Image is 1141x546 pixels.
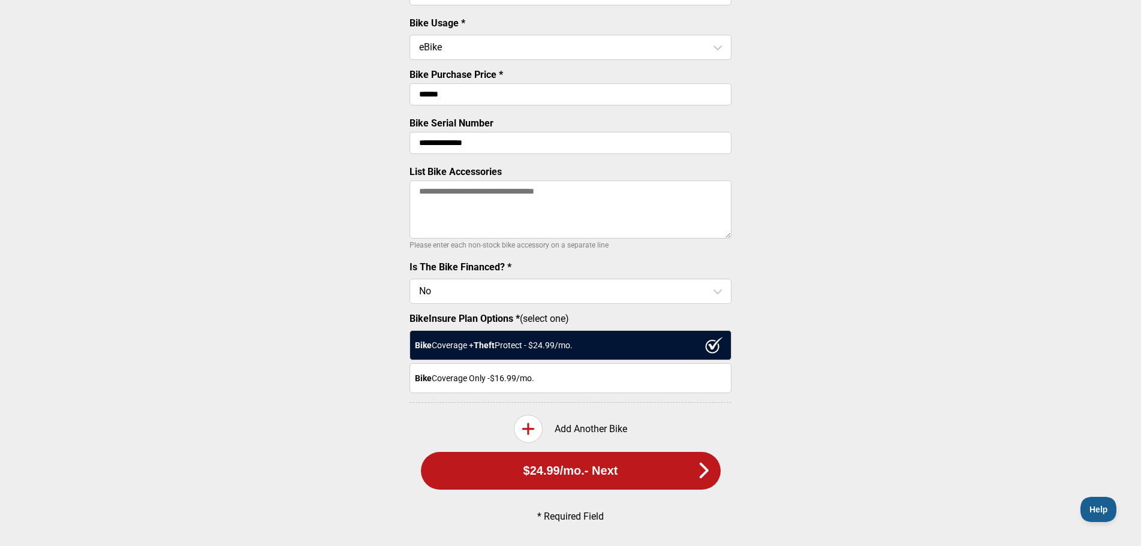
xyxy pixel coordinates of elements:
label: Bike Purchase Price * [410,69,503,80]
div: Coverage Only - $16.99 /mo. [410,363,731,393]
strong: Bike [415,340,432,350]
strong: BikeInsure Plan Options * [410,313,520,324]
span: /mo. [560,464,585,478]
button: $24.99/mo.- Next [421,452,721,490]
p: Please enter each non-stock bike accessory on a separate line [410,238,731,252]
div: Add Another Bike [410,415,731,443]
strong: Bike [415,373,432,383]
strong: Theft [474,340,495,350]
label: Bike Usage * [410,17,465,29]
iframe: Toggle Customer Support [1080,497,1117,522]
div: Coverage + Protect - $ 24.99 /mo. [410,330,731,360]
label: List Bike Accessories [410,166,502,177]
label: (select one) [410,313,731,324]
label: Is The Bike Financed? * [410,261,511,273]
label: Bike Serial Number [410,117,493,129]
img: ux1sgP1Haf775SAghJI38DyDlYP+32lKFAAAAAElFTkSuQmCC [705,337,723,354]
p: * Required Field [430,511,712,522]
